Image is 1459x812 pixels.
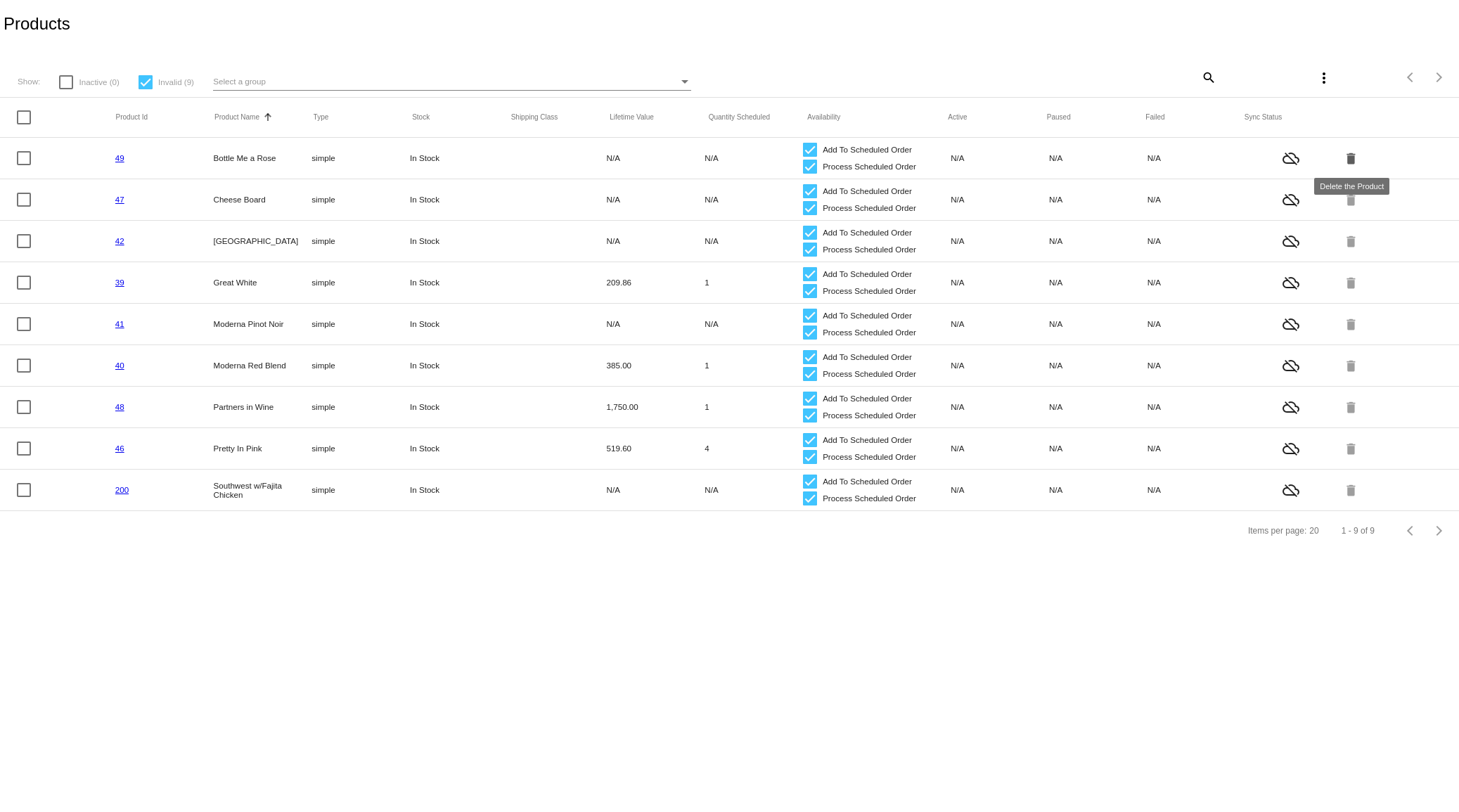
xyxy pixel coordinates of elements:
[116,113,148,122] button: Change sorting for ExternalId
[1148,357,1246,373] mat-cell: N/A
[410,274,508,290] mat-cell: In Stock
[951,316,1049,332] mat-cell: N/A
[1344,188,1361,210] mat-icon: delete
[1049,357,1148,373] mat-cell: N/A
[1148,274,1246,290] mat-cell: N/A
[705,440,803,456] mat-cell: 4
[1344,230,1361,252] mat-icon: delete
[1047,113,1071,122] button: Change sorting for TotalQuantityScheduledPaused
[607,150,705,166] mat-cell: N/A
[1049,233,1148,249] mat-cell: N/A
[115,402,124,411] a: 48
[1245,440,1337,457] mat-icon: cloud_off
[709,113,770,122] button: Change sorting for QuantityScheduled
[1049,482,1148,498] mat-cell: N/A
[1148,150,1246,166] mat-cell: N/A
[511,113,558,122] button: Change sorting for ShippingClass
[214,316,312,332] mat-cell: Moderna Pinot Noir
[705,191,803,207] mat-cell: N/A
[214,113,259,122] button: Change sorting for ProductName
[410,482,508,498] mat-cell: In Stock
[610,113,654,122] button: Change sorting for LifetimeValue
[214,440,312,456] mat-cell: Pretty In Pink
[1397,517,1425,545] button: Previous page
[1425,517,1453,545] button: Next page
[823,224,912,241] span: Add To Scheduled Order
[951,233,1049,249] mat-cell: N/A
[1049,191,1148,207] mat-cell: N/A
[705,150,803,166] mat-cell: N/A
[410,233,508,249] mat-cell: In Stock
[4,14,70,34] h2: Products
[115,444,124,453] a: 46
[951,399,1049,415] mat-cell: N/A
[115,278,124,287] a: 39
[607,274,705,290] mat-cell: 209.86
[1049,274,1148,290] mat-cell: N/A
[18,77,40,86] span: Show:
[213,77,266,86] span: Select a group
[1316,70,1332,86] mat-icon: more_vert
[115,195,124,204] a: 47
[1248,526,1306,536] div: Items per page:
[158,74,194,91] span: Invalid (9)
[823,449,916,465] span: Process Scheduled Order
[311,274,410,290] mat-cell: simple
[410,316,508,332] mat-cell: In Stock
[823,141,912,158] span: Add To Scheduled Order
[1148,482,1246,498] mat-cell: N/A
[951,482,1049,498] mat-cell: N/A
[705,233,803,249] mat-cell: N/A
[214,191,312,207] mat-cell: Cheese Board
[214,233,312,249] mat-cell: [GEOGRAPHIC_DATA]
[79,74,119,91] span: Inactive (0)
[214,477,312,503] mat-cell: Southwest w/Fajita Chicken
[951,274,1049,290] mat-cell: N/A
[1049,150,1148,166] mat-cell: N/A
[1245,274,1337,291] mat-icon: cloud_off
[1344,313,1361,335] mat-icon: delete
[213,73,691,91] mat-select: Select a group
[948,113,967,122] button: Change sorting for TotalQuantityScheduledActive
[951,150,1049,166] mat-cell: N/A
[1148,233,1246,249] mat-cell: N/A
[1049,440,1148,456] mat-cell: N/A
[1148,191,1246,207] mat-cell: N/A
[705,357,803,373] mat-cell: 1
[1344,354,1361,376] mat-icon: delete
[607,399,705,415] mat-cell: 1,750.00
[1245,482,1337,498] mat-icon: cloud_off
[951,440,1049,456] mat-cell: N/A
[823,390,912,407] span: Add To Scheduled Order
[1344,147,1361,169] mat-icon: delete
[311,316,410,332] mat-cell: simple
[823,490,916,507] span: Process Scheduled Order
[410,357,508,373] mat-cell: In Stock
[214,274,312,290] mat-cell: Great White
[214,357,312,373] mat-cell: Moderna Red Blend
[607,357,705,373] mat-cell: 385.00
[705,274,803,290] mat-cell: 1
[311,191,410,207] mat-cell: simple
[1344,437,1361,459] mat-icon: delete
[823,158,916,175] span: Process Scheduled Order
[410,150,508,166] mat-cell: In Stock
[1245,191,1337,208] mat-icon: cloud_off
[1344,479,1361,501] mat-icon: delete
[311,440,410,456] mat-cell: simple
[823,307,912,324] span: Add To Scheduled Order
[1145,113,1164,122] button: Change sorting for TotalQuantityFailed
[1344,396,1361,418] mat-icon: delete
[1200,66,1216,88] mat-icon: search
[115,319,124,328] a: 41
[1342,526,1375,536] div: 1 - 9 of 9
[115,485,129,494] a: 200
[607,482,705,498] mat-cell: N/A
[951,357,1049,373] mat-cell: N/A
[115,153,124,162] a: 49
[823,349,912,366] span: Add To Scheduled Order
[314,113,329,122] button: Change sorting for ProductType
[823,324,916,341] span: Process Scheduled Order
[823,432,912,449] span: Add To Scheduled Order
[607,316,705,332] mat-cell: N/A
